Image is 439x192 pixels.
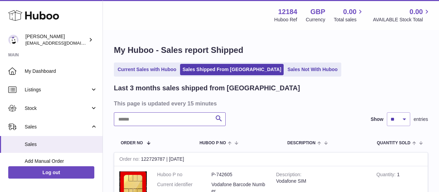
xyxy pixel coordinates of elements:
[306,16,325,23] div: Currency
[114,153,428,166] div: 122729787 | [DATE]
[287,141,316,145] span: Description
[285,64,340,75] a: Sales Not With Huboo
[310,7,325,16] strong: GBP
[157,171,212,178] dt: Huboo P no
[410,7,423,16] span: 0.00
[334,16,364,23] span: Total sales
[376,172,397,179] strong: Quantity
[25,141,97,148] span: Sales
[377,141,411,145] span: Quantity Sold
[276,172,301,179] strong: Description
[343,7,357,16] span: 0.00
[8,35,19,45] img: internalAdmin-12184@internal.huboo.com
[114,45,428,56] h1: My Huboo - Sales report Shipped
[278,7,297,16] strong: 12184
[115,64,179,75] a: Current Sales with Huboo
[25,68,97,75] span: My Dashboard
[114,83,300,93] h2: Last 3 months sales shipped from [GEOGRAPHIC_DATA]
[373,16,431,23] span: AVAILABLE Stock Total
[25,105,90,112] span: Stock
[114,100,426,107] h3: This page is updated every 15 minutes
[25,40,101,46] span: [EMAIL_ADDRESS][DOMAIN_NAME]
[373,7,431,23] a: 0.00 AVAILABLE Stock Total
[371,116,383,123] label: Show
[25,124,90,130] span: Sales
[334,7,364,23] a: 0.00 Total sales
[25,158,97,165] span: Add Manual Order
[212,171,266,178] dd: P-742605
[25,87,90,93] span: Listings
[25,33,87,46] div: [PERSON_NAME]
[121,141,143,145] span: Order No
[200,141,226,145] span: Huboo P no
[180,64,284,75] a: Sales Shipped From [GEOGRAPHIC_DATA]
[276,178,366,184] div: Vodafone SIM
[274,16,297,23] div: Huboo Ref
[8,166,94,179] a: Log out
[119,156,141,163] strong: Order no
[414,116,428,123] span: entries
